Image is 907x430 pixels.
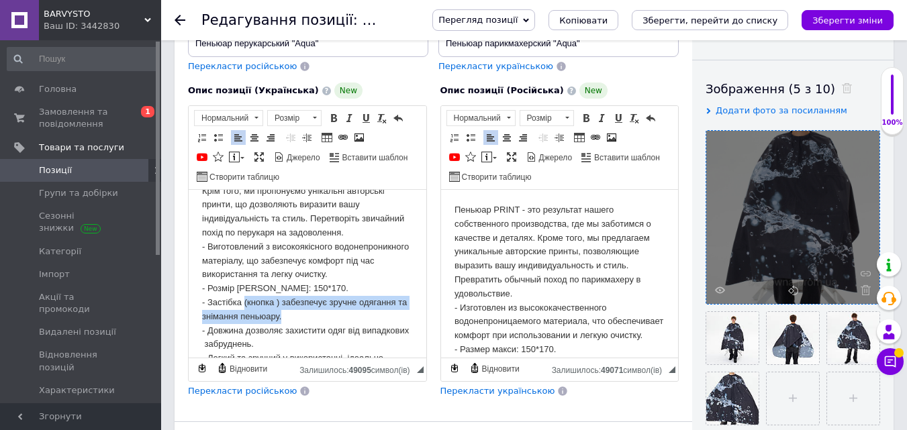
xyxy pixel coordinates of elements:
span: Опис позиції (Російська) [440,85,564,95]
span: Розмір [520,111,561,125]
a: Максимізувати [504,150,519,164]
a: Створити таблицю [447,169,534,184]
a: Повернути (Ctrl+Z) [643,111,658,125]
a: Зображення [352,130,367,145]
span: Товари та послуги [39,142,124,154]
p: Пеньюар PRINT - это результат нашего собственного производства, где мы заботимся о качестве и дет... [13,13,224,264]
span: Потягніть для зміни розмірів [417,366,424,373]
iframe: Редактор, 2F1F3148-98A9-4033-904C-DB26C9B6F7EA [441,190,679,358]
span: Створити таблицю [460,172,532,183]
a: Жирний (Ctrl+B) [326,111,341,125]
span: New [334,83,363,99]
i: Зберегти зміни [812,15,883,25]
a: По правому краю [263,130,278,145]
span: Замовлення та повідомлення [39,106,124,130]
span: Джерело [285,152,320,164]
a: Видалити форматування [627,111,642,125]
a: Збільшити відступ [299,130,314,145]
input: Пошук [7,47,158,71]
a: Відновити [215,361,269,376]
span: Створити таблицю [207,172,279,183]
a: По центру [247,130,262,145]
span: Відновлення позицій [39,349,124,373]
div: Зображення (5 з 10) [706,80,880,97]
span: Видалені позиції [39,326,116,338]
a: Зробити резервну копію зараз [447,361,462,376]
button: Чат з покупцем [877,348,904,375]
span: Акції та промокоди [39,291,124,315]
div: Повернутися назад [175,15,185,25]
a: По правому краю [516,130,530,145]
button: Зберегти, перейти до списку [632,10,788,30]
span: Опис позиції (Українська) [188,85,319,95]
span: 1 [141,106,154,117]
span: Вставити шаблон [340,152,408,164]
a: Повернути (Ctrl+Z) [391,111,405,125]
a: Підкреслений (Ctrl+U) [611,111,626,125]
a: Вставити/видалити маркований список [211,130,226,145]
a: Зменшити відступ [536,130,551,145]
div: 100% [881,118,903,127]
a: Вставити повідомлення [479,150,499,164]
span: Перекласти російською [188,386,297,396]
a: Максимізувати [252,150,267,164]
a: Нормальний [194,110,263,126]
a: Вставити іконку [463,150,478,164]
a: Вставити іконку [211,150,226,164]
body: Редактор, 2F1F3148-98A9-4033-904C-DB26C9B6F7EA [13,13,224,380]
a: Курсив (Ctrl+I) [342,111,357,125]
a: Таблиця [320,130,334,145]
a: Таблиця [572,130,587,145]
a: Додати відео з YouTube [195,150,209,164]
a: Додати відео з YouTube [447,150,462,164]
span: Потягніть для зміни розмірів [669,366,675,373]
a: Джерело [272,150,322,164]
span: Сезонні знижки [39,210,124,234]
span: Відновити [480,364,520,375]
a: Вставити/видалити нумерований список [195,130,209,145]
div: Кiлькiсть символiв [299,362,416,375]
span: Характеристики [39,384,115,396]
span: Групи та добірки [39,187,118,199]
span: Перегляд позиції [438,15,518,25]
a: Вставити повідомлення [227,150,246,164]
i: Зберегти, перейти до списку [642,15,777,25]
div: Ваш ID: 3442830 [44,20,161,32]
span: Вставити шаблон [592,152,660,164]
a: Збільшити відступ [552,130,567,145]
button: Зберегти зміни [802,10,894,30]
a: Відновити [467,361,522,376]
span: Головна [39,83,77,95]
span: 49071 [601,366,623,375]
a: Курсив (Ctrl+I) [595,111,610,125]
a: Зменшити відступ [283,130,298,145]
span: Імпорт [39,268,70,280]
button: Копіювати [548,10,618,30]
a: Вставити/видалити маркований список [463,130,478,145]
span: Нормальний [447,111,502,125]
iframe: Редактор, 5A9404CF-2765-4057-A22E-03FFED10C680 [189,190,426,358]
span: BARVYSTO [44,8,144,20]
a: Створити таблицю [195,169,281,184]
span: Категорії [39,246,81,258]
a: Джерело [524,150,575,164]
a: По лівому краю [483,130,498,145]
input: Наприклад, H&M жіноча сукня зелена 38 розмір вечірня максі з блискітками [188,30,428,57]
a: Вставити/Редагувати посилання (Ctrl+L) [336,130,350,145]
span: Розмір [268,111,308,125]
a: Видалити форматування [375,111,389,125]
div: Кiлькiсть символiв [552,362,669,375]
span: Перекласти російською [188,61,297,71]
span: Відновити [228,364,267,375]
span: Нормальний [195,111,250,125]
a: Вставити шаблон [579,150,662,164]
h1: Редагування позиції: Пеньюар перукарський "Crystal" [201,12,604,28]
a: Розмір [267,110,322,126]
span: Позиції [39,164,72,176]
a: Зображення [604,130,619,145]
span: Джерело [537,152,573,164]
a: По лівому краю [231,130,246,145]
span: Додати фото за посиланням [716,105,847,115]
span: New [579,83,608,99]
span: Копіювати [559,15,608,25]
